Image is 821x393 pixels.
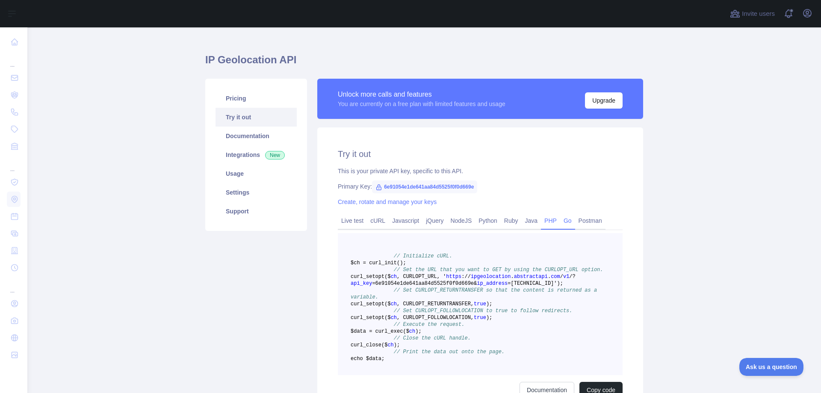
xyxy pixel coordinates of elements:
[403,260,406,266] span: ;
[7,277,21,294] div: ...
[522,214,541,228] a: Java
[415,328,418,334] span: )
[372,180,477,193] span: 6e91054e1de641aa84d5525f0f0d669e
[387,328,409,334] span: _exec($
[216,183,297,202] a: Settings
[338,148,623,160] h2: Try it out
[573,274,576,280] span: ?
[216,202,297,221] a: Support
[363,274,391,280] span: _setopt($
[548,274,551,280] span: .
[560,214,575,228] a: Go
[474,315,486,321] span: true
[216,164,297,183] a: Usage
[474,301,486,307] span: true
[397,315,474,321] span: , CURLOPT_FOLLOWLOCATION,
[351,274,363,280] span: curl
[575,214,605,228] a: Postman
[372,281,477,287] span: =6e91054e1de641aa84d5525f0f0d669e&
[409,328,415,334] span: ch
[338,167,623,175] div: This is your private API key, specific to this API.
[216,89,297,108] a: Pricing
[551,274,560,280] span: com
[486,301,489,307] span: )
[363,315,391,321] span: _setopt($
[464,274,467,280] span: /
[338,89,505,100] div: Unlock more calls and features
[489,315,492,321] span: ;
[739,358,804,376] iframe: Toggle Customer Support
[7,51,21,68] div: ...
[391,274,397,280] span: ch
[560,281,563,287] span: ;
[216,127,297,145] a: Documentation
[468,274,471,280] span: /
[338,100,505,108] div: You are currently on a free plan with limited features and usage
[563,274,569,280] span: v1
[338,182,623,191] div: Primary Key:
[391,315,397,321] span: ch
[486,315,489,321] span: )
[728,7,777,21] button: Invite users
[514,274,548,280] span: abstractapi
[447,214,475,228] a: NodeJS
[394,342,397,348] span: )
[397,301,474,307] span: , CURLOPT_RETURNTRANSFER,
[351,356,384,362] span: echo $data;
[446,274,461,280] span: https
[489,301,492,307] span: ;
[585,92,623,109] button: Upgrade
[351,315,363,321] span: curl
[389,214,422,228] a: Javascript
[541,214,560,228] a: PHP
[367,214,389,228] a: cURL
[216,145,297,164] a: Integrations New
[394,349,505,355] span: // Print the data out onto the page.
[471,274,511,280] span: ipgeolocation
[391,301,397,307] span: ch
[560,274,563,280] span: /
[7,156,21,173] div: ...
[742,9,775,19] span: Invite users
[394,253,452,259] span: // Initialize cURL.
[351,260,381,266] span: $ch = curl
[461,274,464,280] span: :
[508,281,560,287] span: =[TECHNICAL_ID]')
[351,328,387,334] span: $data = curl
[475,214,501,228] a: Python
[511,274,514,280] span: .
[397,342,400,348] span: ;
[351,287,600,300] span: // Set CURLOPT_RETURNTRANSFER so that the content is returned as a variable.
[387,342,393,348] span: ch
[338,198,437,205] a: Create, rotate and manage your keys
[363,342,388,348] span: _close($
[363,301,391,307] span: _setopt($
[381,260,403,266] span: _init()
[394,267,603,273] span: // Set the URL that you want to GET by using the CURLOPT_URL option.
[351,342,363,348] span: curl
[394,335,471,341] span: // Close the cURL handle.
[501,214,522,228] a: Ruby
[216,108,297,127] a: Try it out
[477,281,508,287] span: ip_address
[205,53,643,74] h1: IP Geolocation API
[265,151,285,160] span: New
[351,281,372,287] span: api_key
[569,274,572,280] span: /
[394,308,573,314] span: // Set CURLOPT_FOLLOWLOCATION to true to follow redirects.
[397,274,446,280] span: , CURLOPT_URL, '
[394,322,465,328] span: // Execute the request.
[351,301,363,307] span: curl
[338,214,367,228] a: Live test
[418,328,421,334] span: ;
[422,214,447,228] a: jQuery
